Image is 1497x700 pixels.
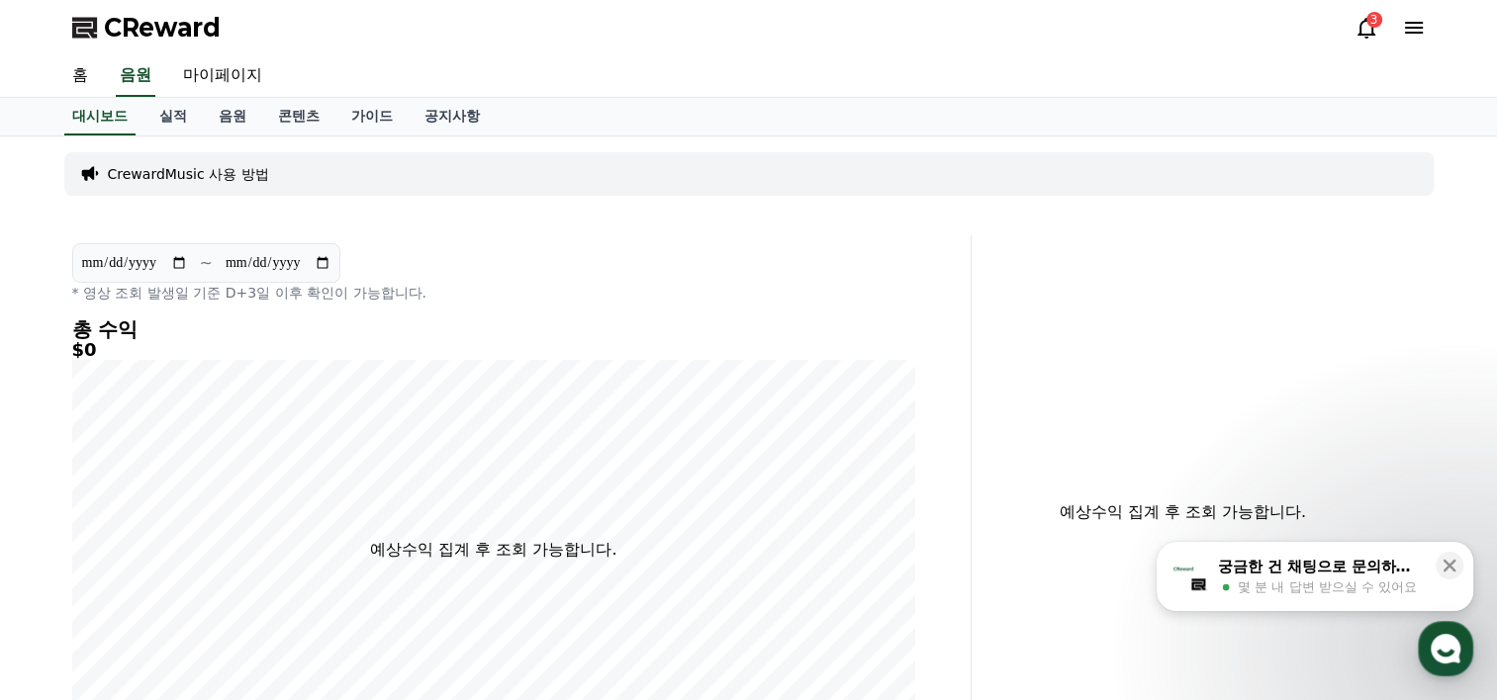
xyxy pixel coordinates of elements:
a: 마이페이지 [167,55,278,97]
a: 설정 [255,536,380,585]
a: 콘텐츠 [262,98,335,135]
p: * 영상 조회 발생일 기준 D+3일 이후 확인이 가능합니다. [72,283,915,303]
a: CReward [72,12,221,44]
span: 대화 [181,567,205,582]
a: 가이드 [335,98,409,135]
a: 3 [1355,16,1378,40]
a: 공지사항 [409,98,496,135]
a: 대화 [131,536,255,585]
span: 홈 [62,566,74,581]
span: CReward [104,12,221,44]
div: 3 [1366,12,1382,28]
span: 설정 [306,566,329,581]
a: 음원 [116,55,155,97]
a: 홈 [56,55,104,97]
a: 대시보드 [64,98,136,135]
h5: $0 [72,340,915,360]
a: 실적 [143,98,203,135]
a: 음원 [203,98,262,135]
a: 홈 [6,536,131,585]
p: 예상수익 집계 후 조회 가능합니다. [370,538,616,562]
p: 예상수익 집계 후 조회 가능합니다. [987,500,1378,524]
a: CrewardMusic 사용 방법 [108,164,269,184]
h4: 총 수익 [72,318,915,340]
p: ~ [200,251,213,275]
